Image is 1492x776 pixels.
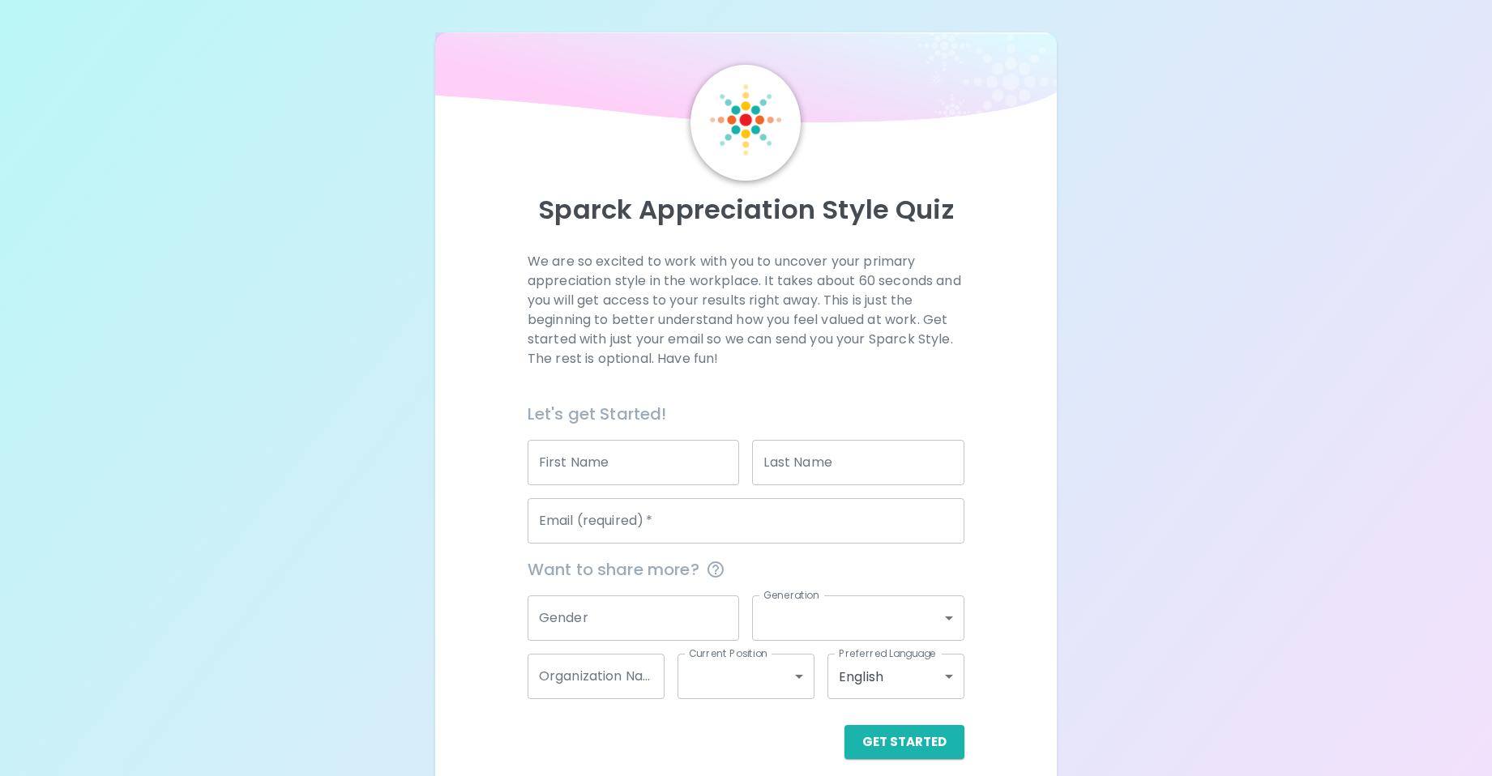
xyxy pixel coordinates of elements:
p: We are so excited to work with you to uncover your primary appreciation style in the workplace. I... [528,252,964,369]
label: Current Position [689,646,767,660]
button: Get Started [844,725,964,759]
svg: This information is completely confidential and only used for aggregated appreciation studies at ... [706,560,725,579]
span: Want to share more? [528,556,964,582]
img: wave [435,32,1057,130]
label: Generation [763,588,819,602]
img: Sparck Logo [710,84,781,156]
p: Sparck Appreciation Style Quiz [455,194,1037,226]
label: Preferred Language [839,646,936,660]
h6: Let's get Started! [528,401,964,427]
div: English [827,654,964,699]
